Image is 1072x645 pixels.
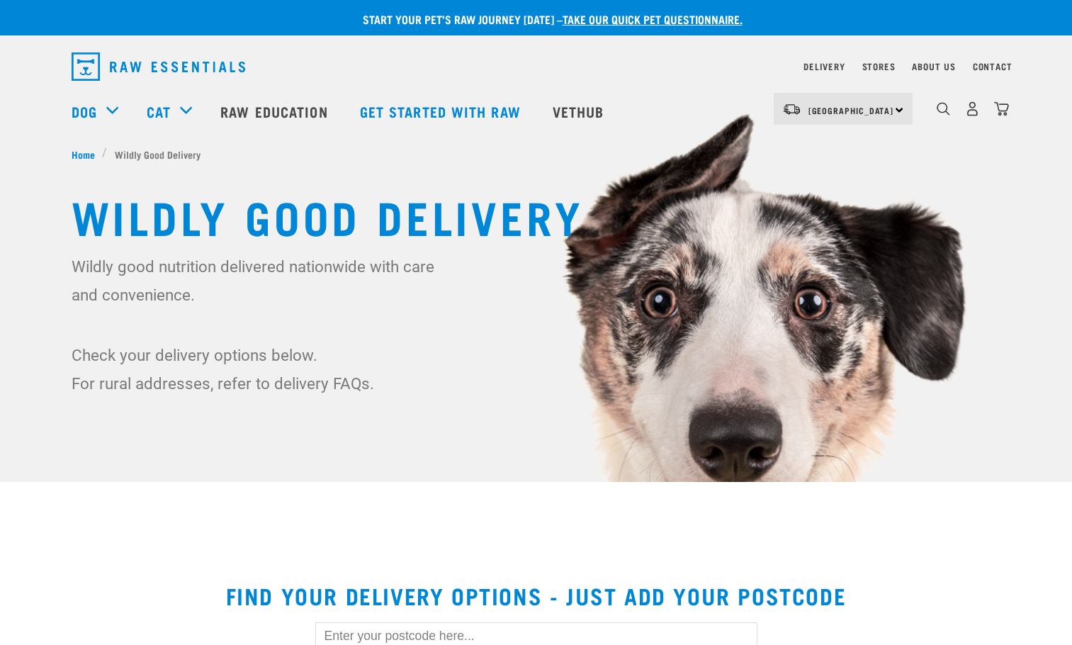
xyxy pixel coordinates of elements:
a: Stores [862,64,896,69]
a: Vethub [538,83,622,140]
a: About Us [912,64,955,69]
a: Get started with Raw [346,83,538,140]
h2: Find your delivery options - just add your postcode [17,583,1055,608]
p: Wildly good nutrition delivered nationwide with care and convenience. [72,252,444,309]
a: Cat [147,101,171,122]
a: Home [72,147,103,162]
a: Contact [973,64,1012,69]
nav: dropdown navigation [60,47,1012,86]
a: take our quick pet questionnaire. [563,16,743,22]
img: Raw Essentials Logo [72,52,245,81]
a: Dog [72,101,97,122]
img: user.png [965,101,980,116]
span: Home [72,147,95,162]
span: [GEOGRAPHIC_DATA] [808,108,894,113]
p: Check your delivery options below. For rural addresses, refer to delivery FAQs. [72,341,444,398]
img: van-moving.png [782,103,801,116]
a: Raw Education [206,83,345,140]
img: home-icon-1@2x.png [937,102,950,116]
nav: breadcrumbs [72,147,1001,162]
a: Delivery [803,64,845,69]
h1: Wildly Good Delivery [72,190,1001,241]
img: home-icon@2x.png [994,101,1009,116]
